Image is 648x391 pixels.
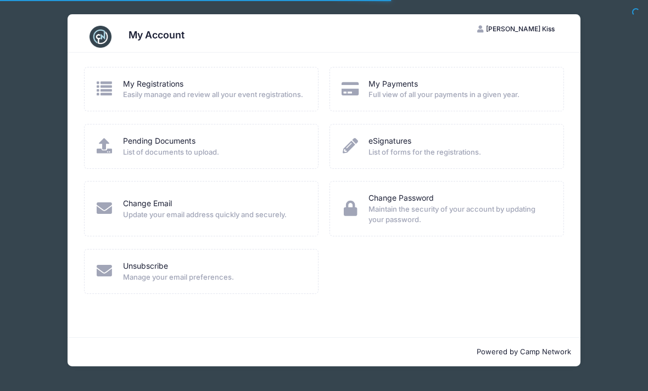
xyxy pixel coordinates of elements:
a: Change Email [123,198,172,209]
a: Pending Documents [123,135,195,147]
span: Manage your email preferences. [123,272,304,283]
a: Unsubscribe [123,260,168,272]
span: List of forms for the registrations. [368,147,549,158]
a: My Payments [368,78,418,90]
a: Change Password [368,192,434,204]
img: CampNetwork [90,26,111,48]
span: List of documents to upload. [123,147,304,158]
span: [PERSON_NAME] Kiss [486,25,555,33]
a: My Registrations [123,78,183,90]
h3: My Account [129,29,185,41]
span: Maintain the security of your account by updating your password. [368,204,549,225]
a: eSignatures [368,135,411,147]
span: Full view of all your payments in a given year. [368,89,549,100]
p: Powered by Camp Network [77,347,572,358]
span: Easily manage and review all your event registrations. [123,89,304,100]
button: [PERSON_NAME] Kiss [468,20,565,38]
span: Update your email address quickly and securely. [123,209,304,220]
